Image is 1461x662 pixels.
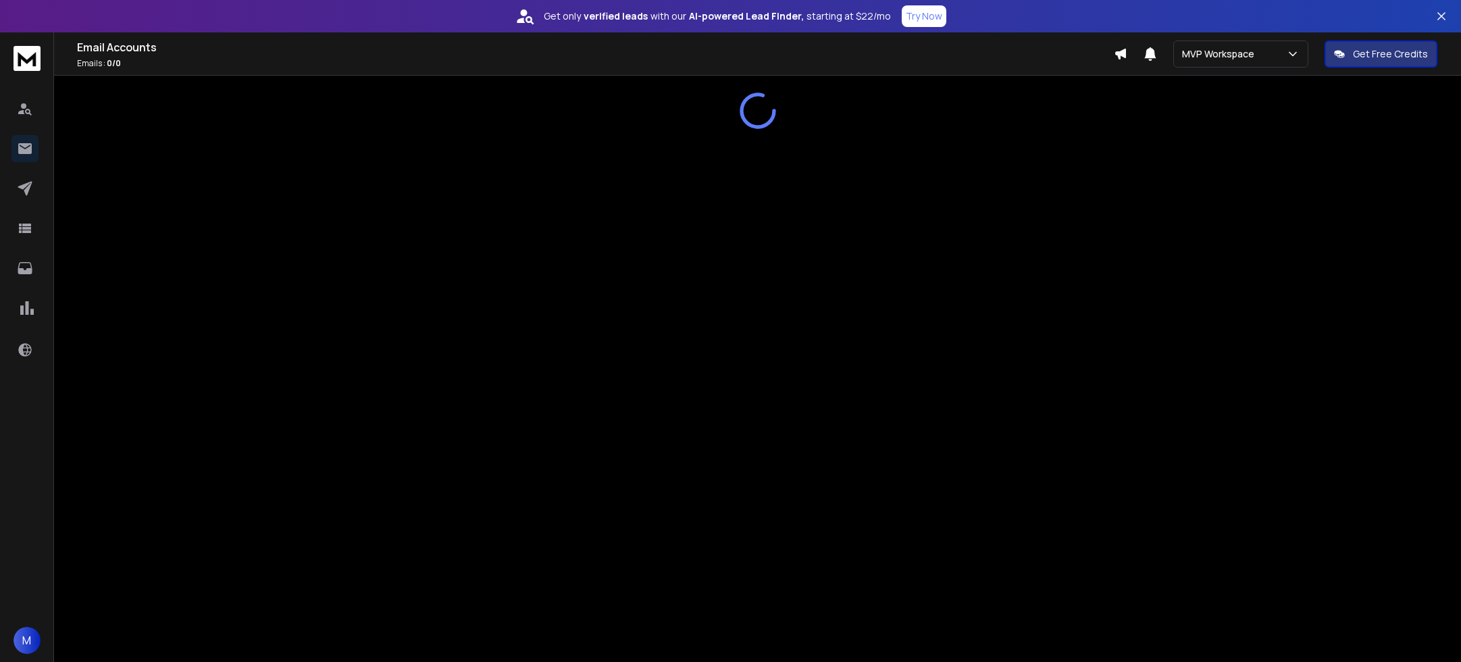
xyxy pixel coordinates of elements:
span: 0 / 0 [107,57,121,69]
strong: AI-powered Lead Finder, [689,9,804,23]
p: Try Now [906,9,942,23]
p: Get only with our starting at $22/mo [544,9,891,23]
p: Get Free Credits [1353,47,1428,61]
p: Emails : [77,58,1114,69]
img: logo [14,46,41,71]
h1: Email Accounts [77,39,1114,55]
button: Try Now [902,5,946,27]
button: Get Free Credits [1325,41,1437,68]
p: MVP Workspace [1182,47,1260,61]
strong: verified leads [584,9,648,23]
button: M [14,627,41,654]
